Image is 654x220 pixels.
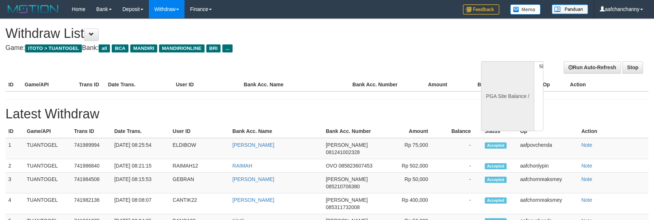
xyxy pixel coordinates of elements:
th: Balance [458,78,508,91]
td: - [439,193,482,214]
td: 1 [5,138,24,159]
td: aafchornreaksmey [517,173,578,193]
th: User ID [170,125,229,138]
img: Feedback.jpg [463,4,499,15]
td: Rp 50,000 [385,173,439,193]
a: [PERSON_NAME] [233,176,274,182]
th: Status [482,125,517,138]
th: Bank Acc. Name [241,78,350,91]
td: Rp 400,000 [385,193,439,214]
span: BCA [112,44,128,52]
th: Game/API [24,125,71,138]
th: Action [567,78,649,91]
th: Action [578,125,649,138]
th: User ID [173,78,241,91]
td: 2 [5,159,24,173]
td: [DATE] 08:21:15 [111,159,170,173]
td: TUANTOGEL [24,173,71,193]
td: aafchornreaksmey [517,193,578,214]
td: Rp 75,000 [385,138,439,159]
td: 3 [5,173,24,193]
a: Stop [622,61,643,74]
td: ELDIBOW [170,138,229,159]
span: MANDIRI [130,44,157,52]
span: Accepted [485,142,507,149]
span: MANDIRIONLINE [159,44,205,52]
th: Trans ID [71,125,111,138]
img: panduan.png [552,4,588,14]
th: Balance [439,125,482,138]
th: Bank Acc. Number [349,78,404,91]
span: OVO [326,163,337,169]
th: ID [5,125,24,138]
span: BRI [206,44,221,52]
span: [PERSON_NAME] [326,197,368,203]
td: 741984508 [71,173,111,193]
td: [DATE] 08:15:53 [111,173,170,193]
span: ... [222,44,232,52]
a: Note [581,176,592,182]
td: aafchonlypin [517,159,578,173]
img: Button%20Memo.svg [510,4,541,15]
h1: Withdraw List [5,26,429,41]
th: Game/API [22,78,76,91]
img: MOTION_logo.png [5,4,61,15]
span: ITOTO > TUANTOGEL [25,44,82,52]
th: Trans ID [76,78,105,91]
th: Op [517,125,578,138]
td: RAIMAH12 [170,159,229,173]
th: Amount [404,78,458,91]
th: Date Trans. [111,125,170,138]
div: PGA Site Balance / [481,61,534,131]
td: - [439,159,482,173]
span: Accepted [485,177,507,183]
th: Bank Acc. Name [230,125,323,138]
td: 4 [5,193,24,214]
span: all [99,44,110,52]
h1: Latest Withdraw [5,107,649,121]
th: Date Trans. [105,78,173,91]
th: Bank Acc. Number [323,125,385,138]
td: Rp 502,000 [385,159,439,173]
th: Op [540,78,567,91]
span: Accepted [485,197,507,204]
a: Run Auto-Refresh [564,61,621,74]
td: 741986840 [71,159,111,173]
td: TUANTOGEL [24,159,71,173]
span: 081241002328 [326,149,360,155]
a: [PERSON_NAME] [233,197,274,203]
a: RAIMAH [233,163,252,169]
td: GEBRAN [170,173,229,193]
td: - [439,173,482,193]
a: Note [581,142,592,148]
span: [PERSON_NAME] [326,176,368,182]
td: [DATE] 08:08:07 [111,193,170,214]
td: aafpovchenda [517,138,578,159]
th: ID [5,78,22,91]
span: Accepted [485,163,507,169]
span: [PERSON_NAME] [326,142,368,148]
th: Amount [385,125,439,138]
td: [DATE] 08:25:54 [111,138,170,159]
a: [PERSON_NAME] [233,142,274,148]
td: - [439,138,482,159]
h4: Game: Bank: [5,44,429,52]
a: Note [581,197,592,203]
span: 085823607453 [338,163,372,169]
td: 741989994 [71,138,111,159]
td: CANTIK22 [170,193,229,214]
td: TUANTOGEL [24,138,71,159]
td: 741982136 [71,193,111,214]
span: 085210706380 [326,184,360,189]
a: Note [581,163,592,169]
span: 085311732008 [326,204,360,210]
td: TUANTOGEL [24,193,71,214]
